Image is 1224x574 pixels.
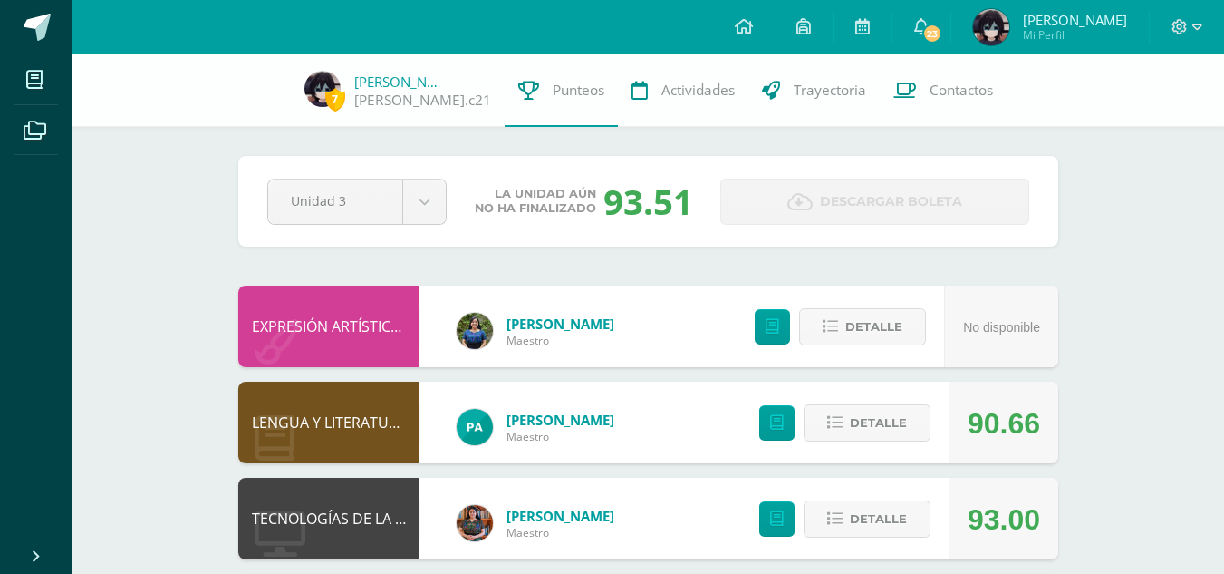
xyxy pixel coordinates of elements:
a: [PERSON_NAME] [506,411,614,429]
span: Descargar boleta [820,180,962,224]
a: Actividades [618,54,748,127]
span: No disponible [963,320,1040,335]
span: 7 [325,88,345,111]
span: Contactos [930,81,993,100]
img: ea476d095289a207c2a6b931a1f79e76.png [304,71,341,107]
button: Detalle [799,308,926,345]
div: 93.51 [603,178,693,225]
span: [PERSON_NAME] [1023,11,1127,29]
span: Actividades [661,81,735,100]
img: ea476d095289a207c2a6b931a1f79e76.png [973,9,1009,45]
a: [PERSON_NAME] [506,507,614,525]
img: 36627948da5af62e6e4d36ba7d792ec8.png [457,313,493,349]
img: 60a759e8b02ec95d430434cf0c0a55c7.png [457,505,493,541]
a: Unidad 3 [268,180,446,224]
span: 23 [921,24,941,44]
button: Detalle [804,404,930,442]
span: Detalle [850,502,907,536]
span: Trayectoria [794,81,866,100]
span: Punteos [553,81,604,100]
span: Unidad 3 [291,180,380,222]
div: 93.00 [968,479,1040,560]
span: Maestro [506,333,614,348]
div: TECNOLOGÍAS DE LA INFORMACIÓN Y LA COMUNICACIÓN 5 [238,478,419,559]
span: Detalle [850,406,907,440]
span: Maestro [506,429,614,444]
a: [PERSON_NAME] [506,315,614,333]
a: Trayectoria [748,54,880,127]
a: [PERSON_NAME].c21 [354,91,491,110]
span: La unidad aún no ha finalizado [475,187,596,216]
a: Contactos [880,54,1007,127]
span: Mi Perfil [1023,27,1127,43]
div: LENGUA Y LITERATURA 5 [238,382,419,463]
span: Detalle [845,310,902,344]
div: EXPRESIÓN ARTÍSTICA (MOVIMIENTO) [238,286,419,367]
div: 90.66 [968,383,1040,464]
img: 53dbe22d98c82c2b31f74347440a2e81.png [457,409,493,445]
a: [PERSON_NAME] [354,73,445,91]
a: Punteos [505,54,618,127]
span: Maestro [506,525,614,540]
button: Detalle [804,501,930,538]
